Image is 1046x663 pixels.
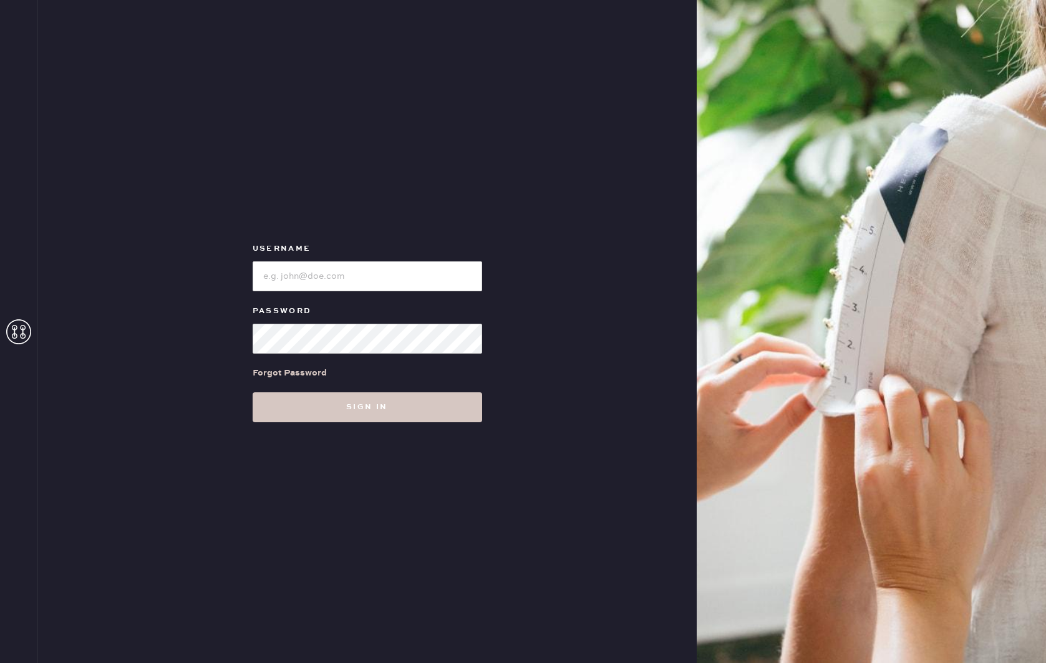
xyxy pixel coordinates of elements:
button: Sign in [253,392,482,422]
a: Forgot Password [253,354,327,392]
div: Forgot Password [253,366,327,380]
input: e.g. john@doe.com [253,261,482,291]
label: Password [253,304,482,319]
label: Username [253,241,482,256]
